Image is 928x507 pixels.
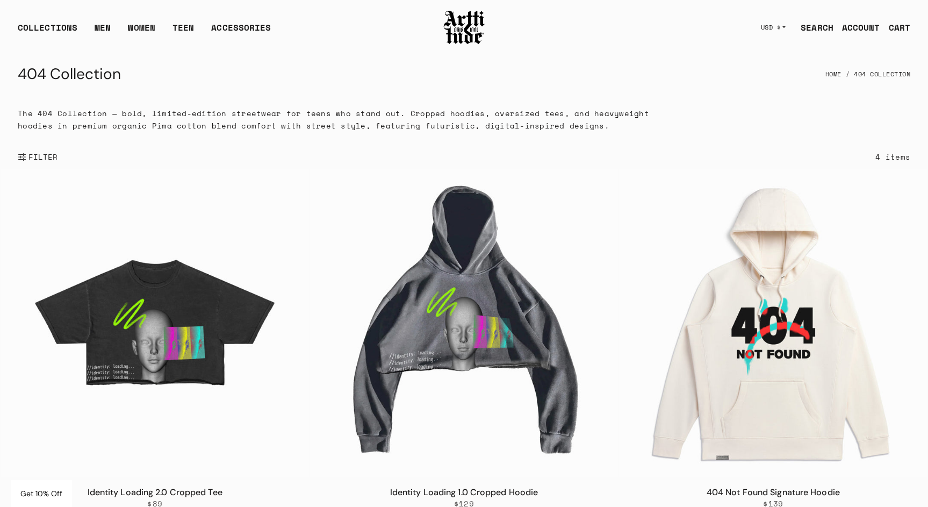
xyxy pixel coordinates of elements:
div: Get 10% Off [11,480,72,507]
img: 404 Not Found Signature Hoodie [619,169,927,477]
div: COLLECTIONS [18,21,77,42]
span: FILTER [26,152,58,162]
a: Open cart [880,17,910,38]
a: MEN [95,21,111,42]
button: Show filters [18,145,58,169]
a: SEARCH [792,17,833,38]
div: ACCESSORIES [211,21,271,42]
ul: Main navigation [9,21,279,42]
a: 404 Not Found Signature Hoodie [707,487,840,498]
a: Home [825,62,841,86]
a: Identity Loading 2.0 Cropped Tee [88,487,222,498]
button: USD $ [754,16,793,39]
span: USD $ [761,23,781,32]
a: TEEN [172,21,194,42]
span: Get 10% Off [20,489,62,498]
div: CART [889,21,910,34]
img: Identity Loading 2.0 Cropped Tee [1,169,309,477]
a: ACCOUNT [833,17,880,38]
div: 4 items [875,151,910,163]
p: The 404 Collection — bold, limited-edition streetwear for teens who stand out. Cropped hoodies, o... [18,107,671,132]
img: Identity Loading 1.0 Cropped Hoodie [310,169,618,477]
a: WOMEN [128,21,155,42]
h1: 404 Collection [18,61,121,87]
li: 404 Collection [841,62,911,86]
a: Identity Loading 1.0 Cropped Hoodie [390,487,538,498]
img: Arttitude [443,9,486,46]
